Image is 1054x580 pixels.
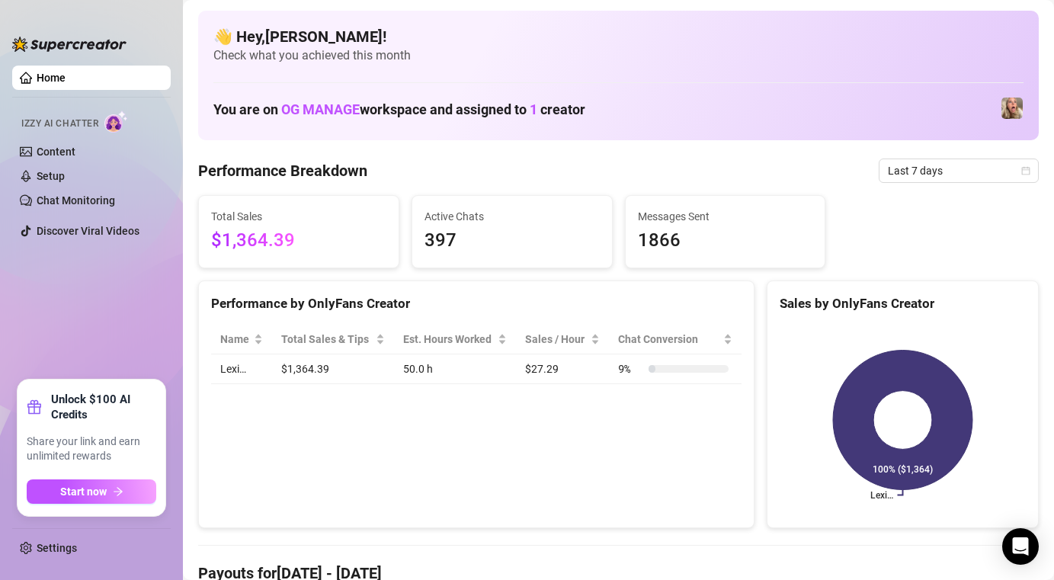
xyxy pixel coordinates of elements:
div: Est. Hours Worked [403,331,495,348]
h1: You are on workspace and assigned to creator [213,101,585,118]
text: Lexi… [870,490,893,501]
td: Lexi… [211,354,272,384]
div: Performance by OnlyFans Creator [211,293,742,314]
a: Content [37,146,75,158]
span: 397 [424,226,600,255]
span: $1,364.39 [211,226,386,255]
span: Chat Conversion [618,331,720,348]
span: gift [27,399,42,415]
th: Chat Conversion [609,325,742,354]
button: Start nowarrow-right [27,479,156,504]
span: Last 7 days [888,159,1030,182]
span: 9 % [618,360,642,377]
div: Sales by OnlyFans Creator [780,293,1026,314]
span: arrow-right [113,486,123,497]
img: Lexi [1001,98,1023,119]
span: Active Chats [424,208,600,225]
div: Open Intercom Messenger [1002,528,1039,565]
a: Settings [37,542,77,554]
span: Start now [60,485,107,498]
a: Home [37,72,66,84]
td: 50.0 h [394,354,517,384]
span: Total Sales & Tips [281,331,373,348]
th: Total Sales & Tips [272,325,394,354]
span: Messages Sent [638,208,813,225]
span: Name [220,331,251,348]
img: logo-BBDzfeDw.svg [12,37,127,52]
a: Setup [37,170,65,182]
span: Total Sales [211,208,386,225]
span: Izzy AI Chatter [21,117,98,131]
th: Name [211,325,272,354]
td: $1,364.39 [272,354,394,384]
span: 1866 [638,226,813,255]
h4: Performance Breakdown [198,160,367,181]
img: AI Chatter [104,111,128,133]
h4: 👋 Hey, [PERSON_NAME] ! [213,26,1024,47]
span: Share your link and earn unlimited rewards [27,434,156,464]
span: OG MANAGE [281,101,360,117]
span: Sales / Hour [525,331,587,348]
span: Check what you achieved this month [213,47,1024,64]
a: Chat Monitoring [37,194,115,207]
th: Sales / Hour [516,325,608,354]
td: $27.29 [516,354,608,384]
span: calendar [1021,166,1030,175]
a: Discover Viral Videos [37,225,139,237]
strong: Unlock $100 AI Credits [51,392,156,422]
span: 1 [530,101,537,117]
